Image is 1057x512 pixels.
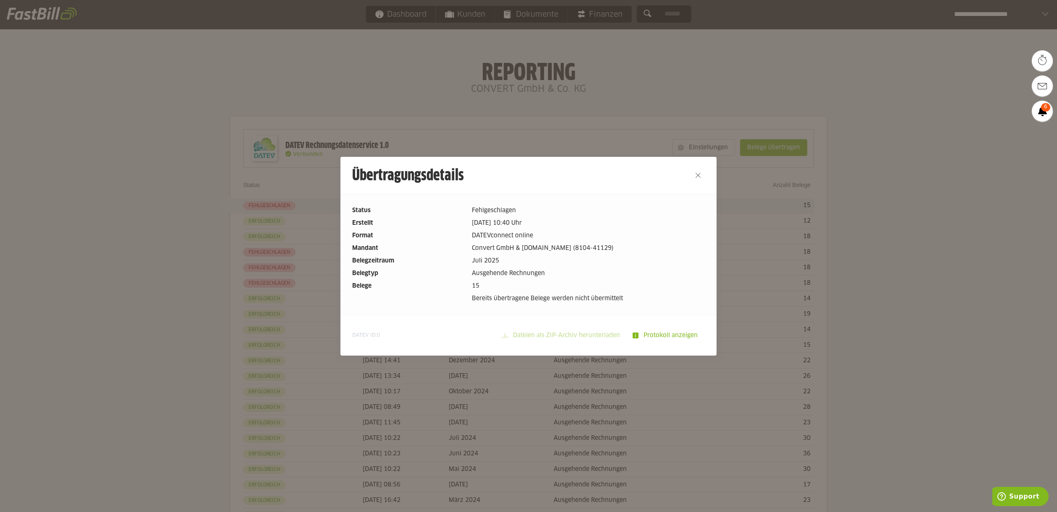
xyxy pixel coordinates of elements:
[377,333,380,338] span: 0
[472,256,705,265] dd: Juli 2025
[472,218,705,228] dd: [DATE] 10:40 Uhr
[352,218,465,228] dt: Erstellt
[497,327,627,344] sl-button: Dateien als ZIP-Archiv herunterladen
[352,231,465,240] dt: Format
[352,256,465,265] dt: Belegzeitraum
[1032,101,1053,122] a: 6
[472,294,705,303] dd: Bereits übertragene Belege werden nicht übermittelt
[472,281,705,291] dd: 15
[627,327,705,344] sl-button: Protokoll anzeigen
[352,206,465,215] dt: Status
[472,206,705,215] dd: Fehlgeschlagen
[992,487,1049,508] iframe: Öffnet ein Widget, in dem Sie weitere Informationen finden
[352,244,465,253] dt: Mandant
[1041,103,1050,112] span: 6
[352,332,380,339] span: DATEV ID:
[352,281,465,291] dt: Belege
[352,269,465,278] dt: Belegtyp
[472,231,705,240] dd: DATEVconnect online
[472,269,705,278] dd: Ausgehende Rechnungen
[472,244,705,253] dd: Convert GmbH & [DOMAIN_NAME] (8104-41129)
